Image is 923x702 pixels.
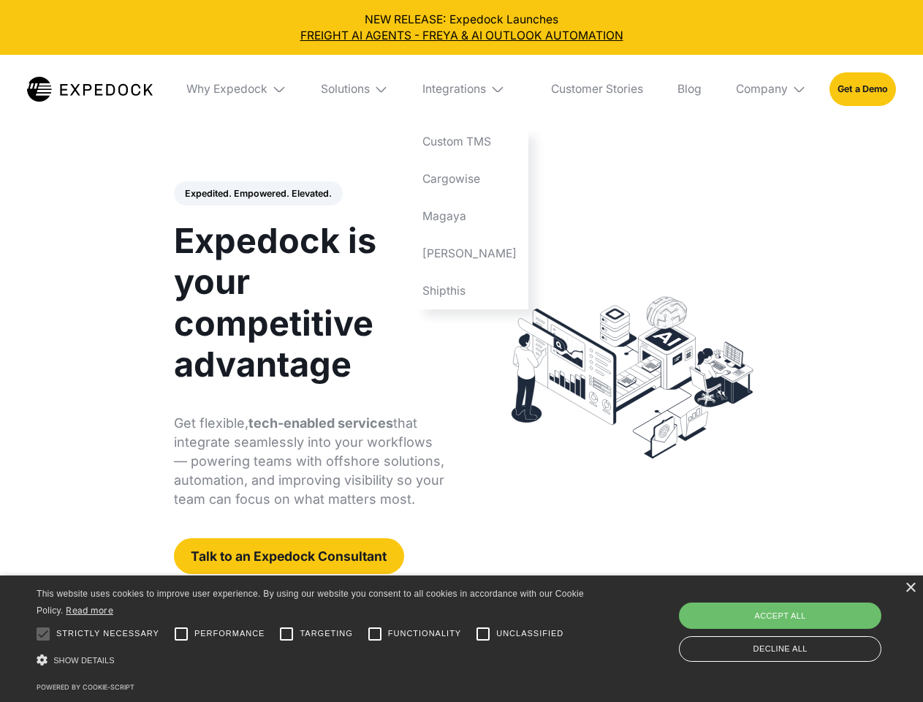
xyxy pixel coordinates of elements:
[175,55,298,124] div: Why Expedock
[736,82,788,97] div: Company
[388,627,461,640] span: Functionality
[309,55,400,124] div: Solutions
[680,544,923,702] iframe: Chat Widget
[411,124,528,161] a: Custom TMS
[248,415,393,431] strong: tech-enabled services
[411,235,528,272] a: [PERSON_NAME]
[411,124,528,309] nav: Integrations
[37,589,584,616] span: This website uses cookies to improve user experience. By using our website you consent to all coo...
[186,82,267,97] div: Why Expedock
[174,220,445,385] h1: Expedock is your competitive advantage
[12,12,912,44] div: NEW RELEASE: Expedock Launches
[496,627,563,640] span: Unclassified
[66,605,113,616] a: Read more
[174,414,445,509] p: Get flexible, that integrate seamlessly into your workflows — powering teams with offshore soluti...
[53,656,115,665] span: Show details
[321,82,370,97] div: Solutions
[56,627,159,640] span: Strictly necessary
[411,161,528,198] a: Cargowise
[300,627,352,640] span: Targeting
[37,651,589,671] div: Show details
[724,55,818,124] div: Company
[194,627,265,640] span: Performance
[411,272,528,309] a: Shipthis
[411,55,528,124] div: Integrations
[174,538,404,574] a: Talk to an Expedock Consultant
[411,197,528,235] a: Magaya
[37,683,134,691] a: Powered by cookie-script
[539,55,654,124] a: Customer Stories
[12,28,912,44] a: FREIGHT AI AGENTS - FREYA & AI OUTLOOK AUTOMATION
[422,82,486,97] div: Integrations
[829,72,896,105] a: Get a Demo
[666,55,713,124] a: Blog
